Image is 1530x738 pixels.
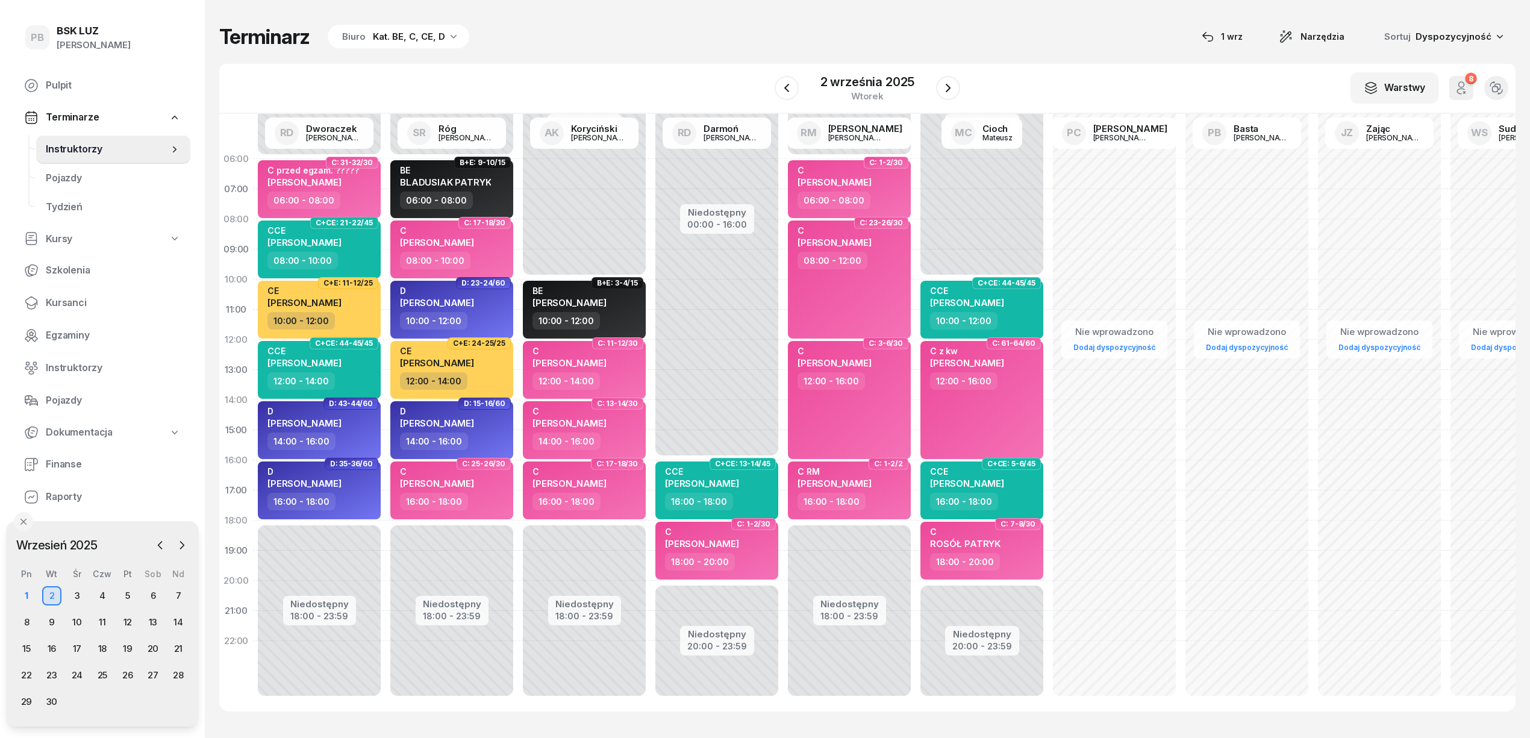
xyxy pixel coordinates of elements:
[596,463,638,465] span: C: 17-18/30
[315,342,373,345] span: C+CE: 44-45/45
[545,128,560,138] span: AK
[1366,124,1424,133] div: Zając
[1234,134,1291,142] div: [PERSON_NAME]
[57,37,131,53] div: [PERSON_NAME]
[267,406,342,416] div: D
[1370,24,1516,49] button: Sortuj Dyspozycyjność
[798,192,870,209] div: 06:00 - 08:00
[532,286,607,296] div: BE
[1471,128,1488,138] span: WS
[532,478,607,489] span: [PERSON_NAME]
[400,177,491,188] span: BLADUSIAK PATRYK
[1069,322,1160,357] button: Nie wprowadzonoDodaj dyspozycyjność
[801,128,817,138] span: RM
[787,117,912,149] a: RM[PERSON_NAME][PERSON_NAME]
[329,402,373,405] span: D: 43-44/60
[1334,324,1425,340] div: Nie wprowadzono
[798,357,872,369] span: [PERSON_NAME]
[267,177,342,188] span: [PERSON_NAME]
[665,527,739,537] div: C
[1325,117,1434,149] a: JZZając[PERSON_NAME]
[555,608,614,621] div: 18:00 - 23:59
[1334,322,1425,357] button: Nie wprowadzonoDodaj dyspozycyjność
[598,342,638,345] span: C: 11-12/30
[464,222,505,224] span: C: 17-18/30
[1384,29,1413,45] span: Sortuj
[115,569,140,579] div: Pt
[798,493,866,510] div: 16:00 - 18:00
[42,613,61,632] div: 9
[952,630,1012,639] div: Niedostępny
[280,128,294,138] span: RD
[532,493,601,510] div: 16:00 - 18:00
[400,493,468,510] div: 16:00 - 18:00
[67,586,87,605] div: 3
[324,25,469,49] button: BiuroKat. BE, C, CE, D
[14,419,190,446] a: Dokumentacja
[46,142,169,157] span: Instruktorzy
[67,666,87,685] div: 24
[1234,124,1291,133] div: Basta
[17,666,36,685] div: 22
[290,599,349,608] div: Niedostępny
[64,569,90,579] div: Śr
[423,597,481,624] button: Niedostępny18:00 - 23:59
[1364,80,1425,96] div: Warstwy
[400,165,491,175] div: BE
[219,325,253,355] div: 12:00
[46,328,181,343] span: Egzaminy
[400,372,467,390] div: 12:00 - 14:00
[571,134,629,142] div: [PERSON_NAME]
[14,515,190,544] a: Ustawienia
[219,26,310,48] h1: Terminarz
[1069,324,1160,340] div: Nie wprowadzono
[798,177,872,188] span: [PERSON_NAME]
[143,666,163,685] div: 27
[461,282,505,284] span: D: 23-24/60
[798,478,872,489] span: [PERSON_NAME]
[1201,340,1293,354] a: Dodaj dyspozycyjność
[1416,31,1491,42] span: Dyspozycyjność
[31,33,44,43] span: PB
[704,134,761,142] div: [PERSON_NAME]
[1093,134,1151,142] div: [PERSON_NAME]
[400,357,474,369] span: [PERSON_NAME]
[90,569,115,579] div: Czw
[219,626,253,656] div: 22:00
[532,312,600,330] div: 10:00 - 12:00
[555,599,614,608] div: Niedostępny
[665,538,739,549] span: [PERSON_NAME]
[1334,340,1425,354] a: Dodaj dyspozycyjność
[930,346,1004,356] div: C z kw
[1201,324,1293,340] div: Nie wprowadzono
[267,297,342,308] span: [PERSON_NAME]
[166,569,191,579] div: Nd
[952,627,1012,654] button: Niedostępny20:00 - 23:59
[14,225,190,253] a: Kursy
[169,666,188,685] div: 28
[14,256,190,285] a: Szkolenia
[423,608,481,621] div: 18:00 - 23:59
[219,475,253,505] div: 17:00
[219,385,253,415] div: 14:00
[306,124,364,133] div: Dworaczek
[267,433,336,450] div: 14:00 - 16:00
[17,639,36,658] div: 15
[267,466,342,477] div: D
[219,144,253,174] div: 06:00
[400,225,474,236] div: C
[219,355,253,385] div: 13:00
[532,346,607,356] div: C
[140,569,166,579] div: Sob
[663,117,771,149] a: RDDarmoń[PERSON_NAME]
[460,161,505,164] span: B+E: 9-10/15
[306,134,364,142] div: [PERSON_NAME]
[331,161,373,164] span: C: 31-32/30
[439,124,496,133] div: Róg
[982,134,1013,142] div: Mateusz
[820,76,915,88] div: 2 września 2025
[46,295,181,311] span: Kursanci
[46,489,181,505] span: Raporty
[323,282,373,284] span: C+E: 11-12/25
[46,231,72,247] span: Kursy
